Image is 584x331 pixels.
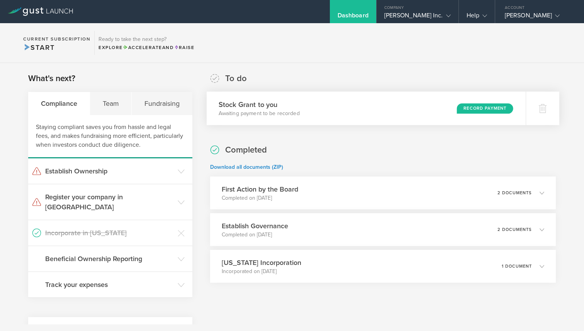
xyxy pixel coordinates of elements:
p: Awaiting payment to be recorded [218,110,299,117]
h3: Incorporate in [US_STATE] [45,228,174,238]
a: Download all documents (ZIP) [210,164,283,170]
div: Ready to take the next step?ExploreAccelerateandRaise [94,31,198,55]
div: Explore [98,44,194,51]
div: [PERSON_NAME] Inc. [384,12,451,23]
h3: First Action by the Board [222,184,298,194]
h3: Ready to take the next step? [98,37,194,42]
span: Raise [174,45,194,50]
div: Record Payment [457,103,513,114]
h2: Current Subscription [23,37,90,41]
h3: Establish Governance [222,221,288,231]
h2: To do [225,73,247,84]
div: Help [467,12,487,23]
div: Staying compliant saves you from hassle and legal fees, and makes fundraising more efficient, par... [28,115,192,158]
h3: Register your company in [GEOGRAPHIC_DATA] [45,192,174,212]
h3: Establish Ownership [45,166,174,176]
h2: Completed [225,144,267,156]
h3: Beneficial Ownership Reporting [45,254,174,264]
p: 2 documents [497,191,532,195]
div: Fundraising [132,92,192,115]
div: [PERSON_NAME] [505,12,570,23]
div: Dashboard [338,12,368,23]
h3: Stock Grant to you [218,99,299,110]
p: 2 documents [497,227,532,232]
p: Completed on [DATE] [222,194,298,202]
h3: Track your expenses [45,280,174,290]
span: and [123,45,174,50]
p: Completed on [DATE] [222,231,288,239]
div: Team [90,92,132,115]
span: Accelerate [123,45,162,50]
span: Start [23,43,54,52]
div: Stock Grant to youAwaiting payment to be recordedRecord Payment [207,92,526,125]
p: Incorporated on [DATE] [222,268,301,275]
h3: [US_STATE] Incorporation [222,258,301,268]
div: Compliance [28,92,90,115]
h2: What's next? [28,73,75,84]
p: 1 document [502,264,532,268]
